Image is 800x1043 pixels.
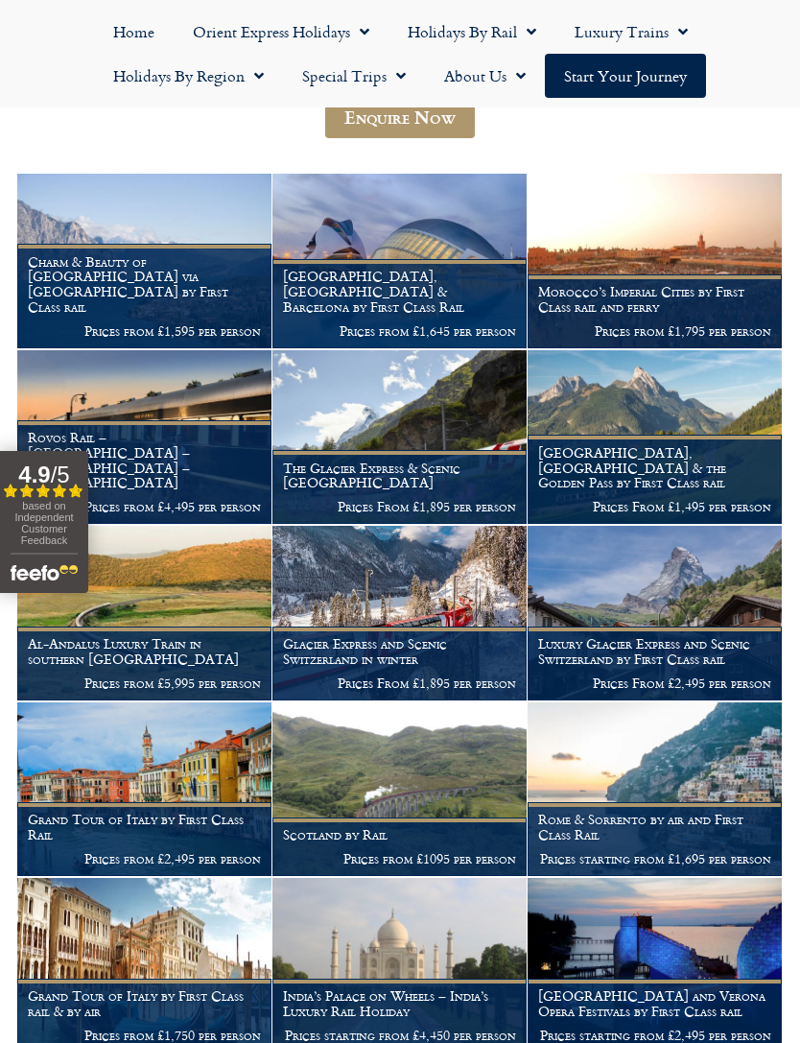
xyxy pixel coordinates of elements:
a: Start your Journey [545,54,706,98]
p: Prices From £1,895 per person [283,499,516,514]
a: [GEOGRAPHIC_DATA], [GEOGRAPHIC_DATA] & Barcelona by First Class Rail Prices from £1,645 per person [272,174,528,348]
a: Scotland by Rail Prices from £1095 per person [272,702,528,877]
p: Prices from £1,595 per person [28,323,261,339]
p: Prices from £1,795 per person [538,323,771,339]
a: Home [94,10,174,54]
p: Prices from £4,495 per person [28,499,261,514]
a: Morocco’s Imperial Cities by First Class rail and ferry Prices from £1,795 per person [528,174,783,348]
h1: India’s Palace on Wheels – India’s Luxury Rail Holiday [283,988,516,1019]
a: Holidays by Rail [388,10,555,54]
h1: Rovos Rail – [GEOGRAPHIC_DATA] – [GEOGRAPHIC_DATA] – [GEOGRAPHIC_DATA] [28,430,261,490]
p: Prices From £1,495 per person [538,499,771,514]
a: Orient Express Holidays [174,10,388,54]
p: Prices from £2,495 per person [28,851,261,866]
a: Luxury Trains [555,10,707,54]
a: Enquire Now [325,96,475,138]
a: The Glacier Express & Scenic [GEOGRAPHIC_DATA] Prices From £1,895 per person [272,350,528,525]
p: Prices from £5,995 per person [28,676,261,691]
a: About Us [425,54,545,98]
img: Pride Of Africa Train Holiday [17,350,271,524]
a: Rome & Sorrento by air and First Class Rail Prices starting from £1,695 per person [528,702,783,877]
nav: Menu [10,10,790,98]
p: Prices from £1095 per person [283,851,516,866]
p: Prices From £2,495 per person [538,676,771,691]
p: Prices starting from £2,495 per person [538,1028,771,1043]
a: Special Trips [283,54,425,98]
h1: [GEOGRAPHIC_DATA] and Verona Opera Festivals by First Class rail [538,988,771,1019]
h1: [GEOGRAPHIC_DATA], [GEOGRAPHIC_DATA] & the Golden Pass by First Class rail [538,445,771,490]
p: Prices starting from £4,450 per person [283,1028,516,1043]
h1: Morocco’s Imperial Cities by First Class rail and ferry [538,284,771,315]
a: Glacier Express and Scenic Switzerland in winter Prices From £1,895 per person [272,526,528,700]
a: Charm & Beauty of [GEOGRAPHIC_DATA] via [GEOGRAPHIC_DATA] by First Class rail Prices from £1,595 ... [17,174,272,348]
p: Prices from £1,750 per person [28,1028,261,1043]
h1: The Glacier Express & Scenic [GEOGRAPHIC_DATA] [283,461,516,491]
a: Grand Tour of Italy by First Class Rail Prices from £2,495 per person [17,702,272,877]
h1: Scotland by Rail [283,827,516,842]
p: Prices from £1,645 per person [283,323,516,339]
p: Prices starting from £1,695 per person [538,851,771,866]
h1: Rome & Sorrento by air and First Class Rail [538,812,771,842]
a: Holidays by Region [94,54,283,98]
h1: Grand Tour of Italy by First Class rail & by air [28,988,261,1019]
a: Luxury Glacier Express and Scenic Switzerland by First Class rail Prices From £2,495 per person [528,526,783,700]
a: Rovos Rail – [GEOGRAPHIC_DATA] – [GEOGRAPHIC_DATA] – [GEOGRAPHIC_DATA] Prices from £4,495 per person [17,350,272,525]
h1: Luxury Glacier Express and Scenic Switzerland by First Class rail [538,636,771,667]
h1: Glacier Express and Scenic Switzerland in winter [283,636,516,667]
a: [GEOGRAPHIC_DATA], [GEOGRAPHIC_DATA] & the Golden Pass by First Class rail Prices From £1,495 per... [528,350,783,525]
a: Al-Andalus Luxury Train in southern [GEOGRAPHIC_DATA] Prices from £5,995 per person [17,526,272,700]
h1: [GEOGRAPHIC_DATA], [GEOGRAPHIC_DATA] & Barcelona by First Class Rail [283,269,516,314]
h1: Al-Andalus Luxury Train in southern [GEOGRAPHIC_DATA] [28,636,261,667]
h1: Charm & Beauty of [GEOGRAPHIC_DATA] via [GEOGRAPHIC_DATA] by First Class rail [28,254,261,315]
p: Prices From £1,895 per person [283,676,516,691]
h1: Grand Tour of Italy by First Class Rail [28,812,261,842]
